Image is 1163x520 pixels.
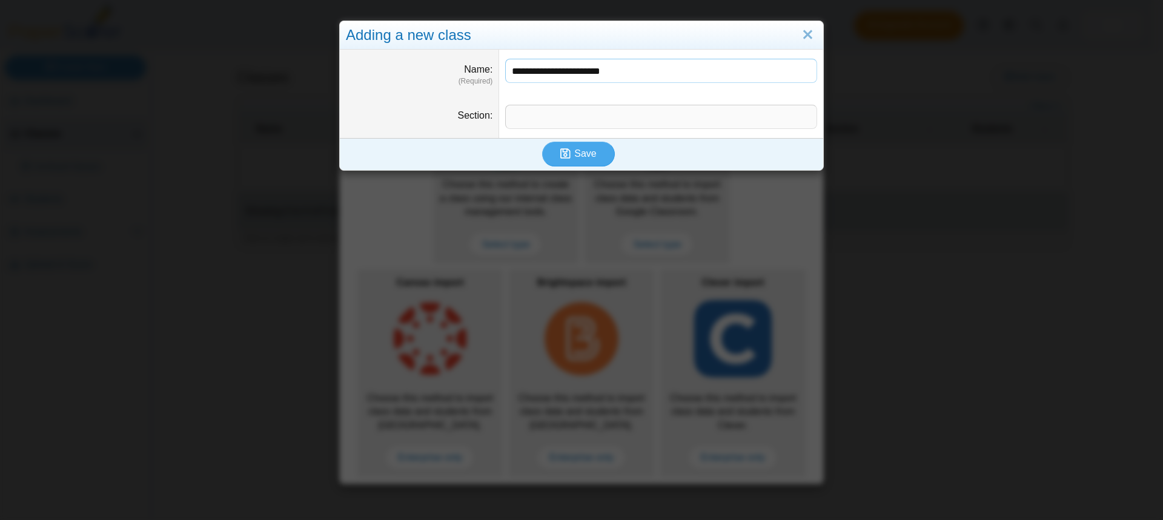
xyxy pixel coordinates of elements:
a: Close [798,25,817,45]
div: Adding a new class [340,21,823,50]
button: Save [542,142,615,166]
label: Section [458,110,493,120]
span: Save [574,148,596,159]
dfn: (Required) [346,76,492,87]
label: Name [464,64,492,74]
